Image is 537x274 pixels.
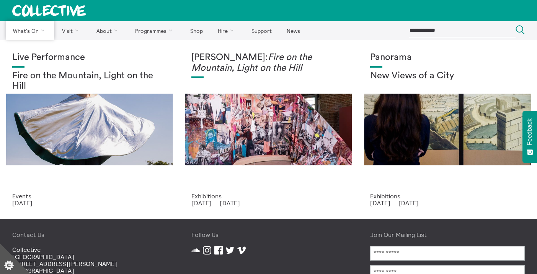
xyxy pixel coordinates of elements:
h4: Contact Us [12,231,167,238]
h1: [PERSON_NAME]: [191,52,346,73]
h4: Join Our Mailing List [370,231,525,238]
a: Programmes [129,21,182,40]
p: [DATE] — [DATE] [370,199,525,206]
h2: Fire on the Mountain, Light on the Hill [12,71,167,92]
a: What's On [6,21,54,40]
a: Support [245,21,278,40]
a: News [280,21,307,40]
a: Visit [55,21,88,40]
a: Hire [211,21,243,40]
p: [DATE] — [DATE] [191,199,346,206]
p: Exhibitions [191,193,346,199]
h1: Live Performance [12,52,167,63]
button: Feedback - Show survey [522,111,537,163]
h1: Panorama [370,52,525,63]
p: Events [12,193,167,199]
a: Shop [183,21,209,40]
a: Photo: Eoin Carey [PERSON_NAME]:Fire on the Mountain, Light on the Hill Exhibitions [DATE] — [DATE] [179,40,358,219]
h2: New Views of a City [370,71,525,81]
a: About [90,21,127,40]
em: Fire on the Mountain, Light on the Hill [191,53,312,73]
p: Exhibitions [370,193,525,199]
h4: Follow Us [191,231,346,238]
p: [DATE] [12,199,167,206]
span: Feedback [526,118,533,145]
a: Collective Panorama June 2025 small file 8 Panorama New Views of a City Exhibitions [DATE] — [DATE] [358,40,537,219]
